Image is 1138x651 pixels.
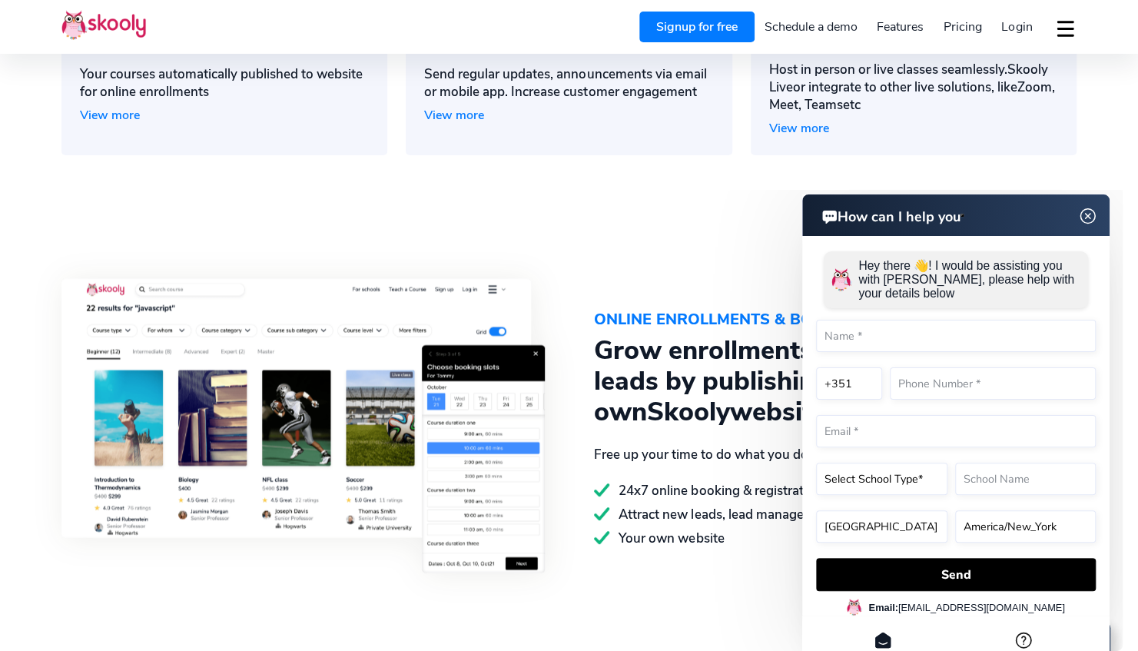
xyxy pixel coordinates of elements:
a: Signup for free [639,12,755,42]
span: Pricing [944,18,982,35]
div: Send regular updates, announcements via email or mobile app. Increase customer engagement [424,65,713,101]
span: Skooly Live [769,61,1048,96]
span: View more [424,107,484,124]
a: Features [867,15,934,39]
div: Host in person or live classes seamlessly. or integrate to other live solutions, like etc [769,61,1058,114]
span: Skooly [647,394,730,430]
a: Pricing [934,15,992,39]
span: View more [80,107,140,124]
span: Login [1001,18,1032,35]
div: Website & Online Enrollments [80,35,369,58]
span: View more [769,120,829,137]
div: Grow enrollments by attracting new leads by publishing your own website [594,335,1077,427]
div: ONLINE ENROLLMENTS & BOOKINGS [594,304,1077,335]
button: dropdown menu [1054,11,1077,46]
img: Skooly [61,10,146,40]
div: Communication [424,35,713,58]
img: online-enrollments-and-bookings-skooly [61,278,545,573]
a: Login [991,15,1042,39]
div: Attract new leads, lead management [594,506,1077,523]
div: Free up your time to do what you do best, and automate leads, registrations [594,446,1077,463]
div: Your own website [594,530,1077,547]
span: Zoom, Meet, Teams [769,78,1055,114]
a: Schedule a demo [755,15,868,39]
div: 24x7 online booking & registrations [594,482,1077,500]
div: Your courses automatically published to website for online enrollments [80,65,369,101]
